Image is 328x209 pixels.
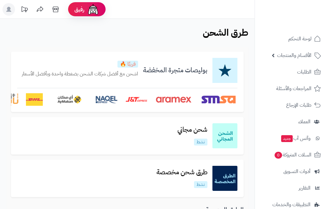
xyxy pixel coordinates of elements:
[194,139,207,145] p: نشط
[299,184,311,192] span: التقارير
[283,167,311,176] span: أدوات التسويق
[203,25,248,39] b: طرق الشحن
[259,181,324,196] a: التقارير
[125,93,147,106] img: J&T Express
[155,93,192,106] img: Aramex
[87,3,99,16] img: ai-face.png
[50,93,88,106] img: AyMakan
[200,93,237,106] img: SMSA
[259,164,324,179] a: أدوات التسويق
[297,68,311,76] span: الطلبات
[259,98,324,113] a: طلبات الإرجاع
[276,84,311,93] span: المراجعات والأسئلة
[17,3,32,17] a: تحديثات المنصة
[172,126,212,133] h3: شحن مجاني
[288,34,311,43] span: لوحة التحكم
[259,81,324,96] a: المراجعات والأسئلة
[259,131,324,146] a: وآتس آبجديد
[286,5,322,18] img: logo-2.png
[281,134,311,143] span: وآتس آب
[274,151,282,159] span: 0
[286,101,311,110] span: طلبات الإرجاع
[74,6,84,13] span: رفيق
[259,64,324,79] a: الطلبات
[152,169,212,176] h3: طرق شحن مخصصة
[138,67,212,74] h3: بوليصات متجرة المخفضة
[259,147,324,162] a: السلات المتروكة0
[194,181,207,188] p: نشط
[22,70,138,78] p: اشحن مع أفضل شركات الشحن بضغطة واحدة وبأفضل الأسعار
[152,169,212,188] a: طرق شحن مخصصةنشط
[277,51,311,60] span: الأقسام والمنتجات
[172,126,212,145] a: شحن مجانينشط
[117,61,138,68] p: قريبًا 🔥
[259,31,324,46] a: لوحة التحكم
[298,117,311,126] span: العملاء
[272,200,311,209] span: التطبيقات والخدمات
[26,93,42,106] img: DHL
[281,135,293,142] span: جديد
[95,93,118,106] img: Naqel
[259,114,324,129] a: العملاء
[274,150,311,159] span: السلات المتروكة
